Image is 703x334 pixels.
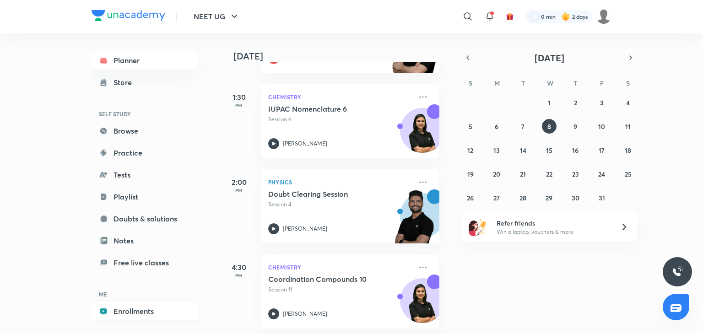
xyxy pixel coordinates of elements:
[595,167,609,181] button: October 24, 2025
[546,146,552,155] abbr: October 15, 2025
[268,189,382,199] h5: Doubt Clearing Session
[542,143,557,157] button: October 15, 2025
[572,146,579,155] abbr: October 16, 2025
[268,262,412,273] p: Chemistry
[595,190,609,205] button: October 31, 2025
[542,190,557,205] button: October 29, 2025
[268,92,412,102] p: Chemistry
[188,7,245,26] button: NEET UG
[92,302,198,320] a: Enrollments
[516,167,530,181] button: October 21, 2025
[625,146,631,155] abbr: October 18, 2025
[621,167,635,181] button: October 25, 2025
[463,190,478,205] button: October 26, 2025
[92,10,165,21] img: Company Logo
[92,122,198,140] a: Browse
[221,188,257,193] p: PM
[489,190,504,205] button: October 27, 2025
[92,188,198,206] a: Playlist
[467,194,474,202] abbr: October 26, 2025
[568,119,583,134] button: October 9, 2025
[92,232,198,250] a: Notes
[621,119,635,134] button: October 11, 2025
[400,283,444,327] img: Avatar
[268,275,382,284] h5: Coordination Compounds 10
[546,194,552,202] abbr: October 29, 2025
[92,106,198,122] h6: SELF STUDY
[92,10,165,23] a: Company Logo
[92,166,198,184] a: Tests
[574,98,577,107] abbr: October 2, 2025
[493,146,500,155] abbr: October 13, 2025
[542,119,557,134] button: October 8, 2025
[598,122,605,131] abbr: October 10, 2025
[221,177,257,188] h5: 2:00
[92,286,198,302] h6: ME
[595,95,609,110] button: October 3, 2025
[474,51,624,64] button: [DATE]
[283,225,327,233] p: [PERSON_NAME]
[672,266,683,277] img: ttu
[503,9,517,24] button: avatar
[92,144,198,162] a: Practice
[595,143,609,157] button: October 17, 2025
[469,218,487,236] img: referral
[467,146,473,155] abbr: October 12, 2025
[521,122,525,131] abbr: October 7, 2025
[516,190,530,205] button: October 28, 2025
[520,170,526,178] abbr: October 21, 2025
[495,122,498,131] abbr: October 6, 2025
[92,51,198,70] a: Planner
[283,140,327,148] p: [PERSON_NAME]
[568,143,583,157] button: October 16, 2025
[561,12,570,21] img: streak
[92,253,198,272] a: Free live classes
[494,79,500,87] abbr: Monday
[463,167,478,181] button: October 19, 2025
[268,286,412,294] p: Session 11
[469,122,472,131] abbr: October 5, 2025
[542,95,557,110] button: October 1, 2025
[621,95,635,110] button: October 4, 2025
[268,200,412,209] p: Session 4
[469,79,472,87] abbr: Sunday
[233,51,449,62] h4: [DATE]
[516,119,530,134] button: October 7, 2025
[268,104,382,113] h5: IUPAC Nomenclature 6
[463,143,478,157] button: October 12, 2025
[400,113,444,157] img: Avatar
[489,167,504,181] button: October 20, 2025
[625,122,631,131] abbr: October 11, 2025
[599,194,605,202] abbr: October 31, 2025
[625,170,632,178] abbr: October 25, 2025
[463,119,478,134] button: October 5, 2025
[92,73,198,92] a: Store
[221,262,257,273] h5: 4:30
[489,119,504,134] button: October 6, 2025
[547,122,551,131] abbr: October 8, 2025
[497,228,609,236] p: Win a laptop, vouchers & more
[573,79,577,87] abbr: Thursday
[596,9,611,24] img: Tanya Kumari
[467,170,474,178] abbr: October 19, 2025
[626,98,630,107] abbr: October 4, 2025
[568,167,583,181] button: October 23, 2025
[493,170,500,178] abbr: October 20, 2025
[519,194,526,202] abbr: October 28, 2025
[568,190,583,205] button: October 30, 2025
[572,194,579,202] abbr: October 30, 2025
[626,79,630,87] abbr: Saturday
[548,98,551,107] abbr: October 1, 2025
[114,77,137,88] div: Store
[600,98,604,107] abbr: October 3, 2025
[221,273,257,278] p: PM
[221,92,257,102] h5: 1:30
[497,218,609,228] h6: Refer friends
[283,310,327,318] p: [PERSON_NAME]
[595,119,609,134] button: October 10, 2025
[520,146,526,155] abbr: October 14, 2025
[573,122,577,131] abbr: October 9, 2025
[535,52,564,64] span: [DATE]
[621,143,635,157] button: October 18, 2025
[598,170,605,178] abbr: October 24, 2025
